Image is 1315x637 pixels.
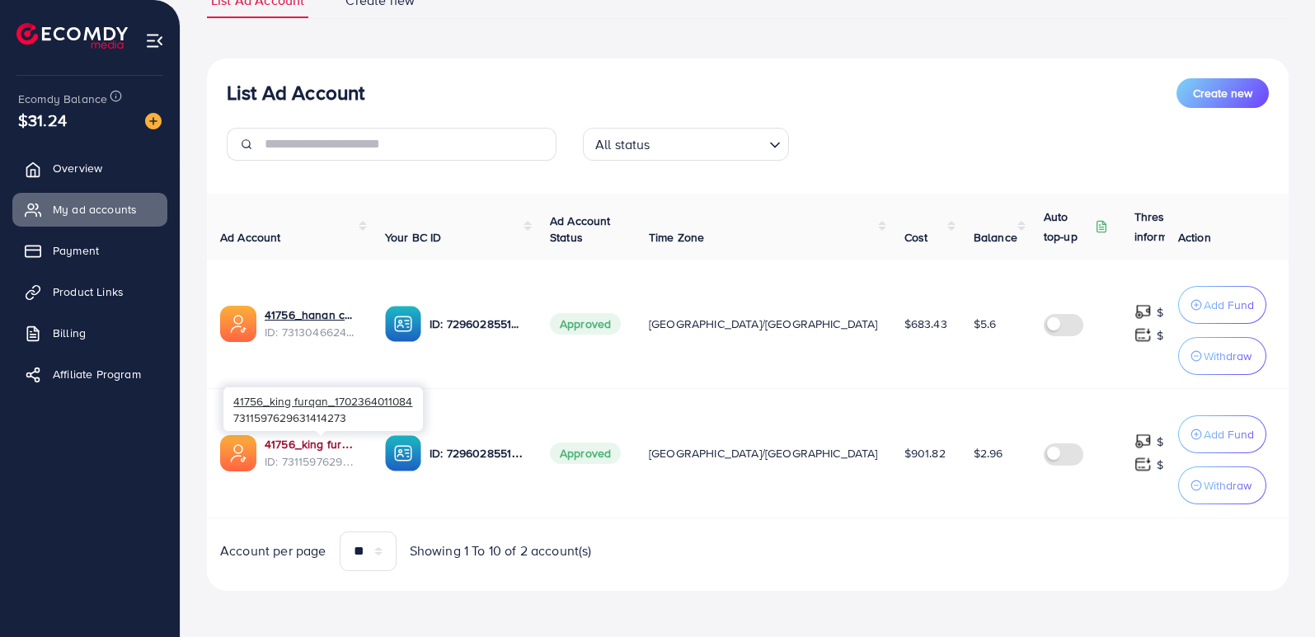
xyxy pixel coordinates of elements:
[550,443,621,464] span: Approved
[583,128,789,161] div: Search for option
[145,113,162,129] img: image
[385,229,442,246] span: Your BC ID
[145,31,164,50] img: menu
[1178,415,1266,453] button: Add Fund
[53,366,141,382] span: Affiliate Program
[1178,466,1266,504] button: Withdraw
[1134,207,1215,246] p: Threshold information
[649,445,878,461] span: [GEOGRAPHIC_DATA]/[GEOGRAPHIC_DATA]
[1204,424,1254,444] p: Add Fund
[430,443,524,463] p: ID: 7296028551344881665
[265,307,359,340] div: <span class='underline'>41756_hanan ch new ad_1702701388738</span></br>7313046624522092546
[1134,456,1152,473] img: top-up amount
[53,325,86,341] span: Billing
[649,316,878,332] span: [GEOGRAPHIC_DATA]/[GEOGRAPHIC_DATA]
[12,193,167,226] a: My ad accounts
[12,316,167,349] a: Billing
[1178,337,1266,375] button: Withdraw
[1204,346,1252,366] p: Withdraw
[1044,207,1092,246] p: Auto top-up
[1157,455,1177,475] p: $ ---
[1157,302,1177,322] p: $ ---
[265,453,359,470] span: ID: 7311597629631414273
[233,393,412,409] span: 41756_king furqan_1702364011084
[220,435,256,471] img: ic-ads-acc.e4c84228.svg
[1157,432,1177,452] p: $ ---
[223,387,423,431] div: 7311597629631414273
[220,306,256,342] img: ic-ads-acc.e4c84228.svg
[385,435,421,471] img: ic-ba-acc.ded83a64.svg
[53,283,124,300] span: Product Links
[385,306,421,342] img: ic-ba-acc.ded83a64.svg
[974,316,997,332] span: $5.6
[265,324,359,340] span: ID: 7313046624522092546
[904,316,947,332] span: $683.43
[1134,303,1152,321] img: top-up amount
[18,108,67,132] span: $31.24
[1176,78,1269,108] button: Create new
[1204,475,1252,495] p: Withdraw
[53,242,99,259] span: Payment
[410,541,592,560] span: Showing 1 To 10 of 2 account(s)
[904,229,928,246] span: Cost
[974,229,1017,246] span: Balance
[12,234,167,267] a: Payment
[655,129,763,157] input: Search for option
[974,445,1003,461] span: $2.96
[550,313,621,335] span: Approved
[430,314,524,334] p: ID: 7296028551344881665
[1193,85,1252,101] span: Create new
[220,541,326,560] span: Account per page
[265,307,359,323] a: 41756_hanan ch new ad_1702701388738
[16,23,128,49] img: logo
[1245,563,1303,625] iframe: Chat
[1134,433,1152,450] img: top-up amount
[18,91,107,107] span: Ecomdy Balance
[220,229,281,246] span: Ad Account
[1134,326,1152,344] img: top-up amount
[265,436,359,452] a: 41756_king furqan_1702364011084
[550,213,611,246] span: Ad Account Status
[592,133,654,157] span: All status
[12,275,167,308] a: Product Links
[1204,295,1254,315] p: Add Fund
[227,81,364,105] h3: List Ad Account
[1178,286,1266,324] button: Add Fund
[1157,326,1177,345] p: $ ---
[904,445,946,461] span: $901.82
[12,152,167,185] a: Overview
[53,201,137,218] span: My ad accounts
[53,160,102,176] span: Overview
[12,358,167,391] a: Affiliate Program
[649,229,704,246] span: Time Zone
[1178,229,1211,246] span: Action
